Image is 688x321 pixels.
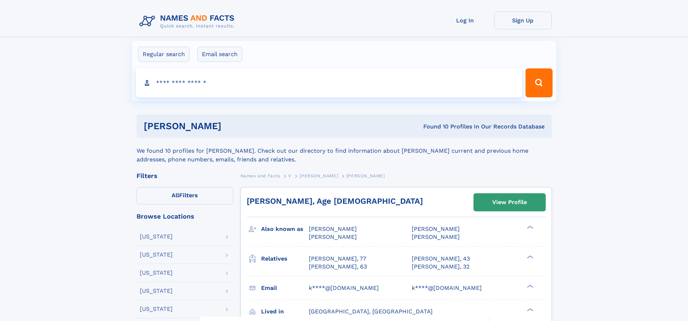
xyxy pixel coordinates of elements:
[288,173,291,178] span: V
[288,171,291,180] a: V
[137,213,233,220] div: Browse Locations
[137,12,241,31] img: Logo Names and Facts
[525,254,534,259] div: ❯
[494,12,552,29] a: Sign Up
[261,253,309,265] h3: Relatives
[412,233,460,240] span: [PERSON_NAME]
[346,173,385,178] span: [PERSON_NAME]
[309,263,367,271] a: [PERSON_NAME], 63
[261,305,309,318] h3: Lived in
[492,194,527,211] div: View Profile
[241,171,280,180] a: Names and Facts
[140,306,173,312] div: [US_STATE]
[525,225,534,230] div: ❯
[299,171,338,180] a: [PERSON_NAME]
[197,47,242,62] label: Email search
[525,68,552,97] button: Search Button
[140,270,173,276] div: [US_STATE]
[137,173,233,179] div: Filters
[309,233,357,240] span: [PERSON_NAME]
[137,187,233,204] label: Filters
[172,192,179,199] span: All
[309,225,357,232] span: [PERSON_NAME]
[412,255,470,263] a: [PERSON_NAME], 43
[144,122,323,131] h1: [PERSON_NAME]
[412,225,460,232] span: [PERSON_NAME]
[261,282,309,294] h3: Email
[138,47,190,62] label: Regular search
[309,308,433,315] span: [GEOGRAPHIC_DATA], [GEOGRAPHIC_DATA]
[322,123,545,131] div: Found 10 Profiles In Our Records Database
[299,173,338,178] span: [PERSON_NAME]
[525,284,534,288] div: ❯
[247,197,423,206] a: [PERSON_NAME], Age [DEMOGRAPHIC_DATA]
[136,68,523,97] input: search input
[140,288,173,294] div: [US_STATE]
[261,223,309,235] h3: Also known as
[474,194,545,211] a: View Profile
[412,263,470,271] a: [PERSON_NAME], 32
[525,307,534,312] div: ❯
[140,234,173,240] div: [US_STATE]
[436,12,494,29] a: Log In
[137,138,552,164] div: We found 10 profiles for [PERSON_NAME]. Check out our directory to find information about [PERSON...
[140,252,173,258] div: [US_STATE]
[309,255,366,263] a: [PERSON_NAME], 77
